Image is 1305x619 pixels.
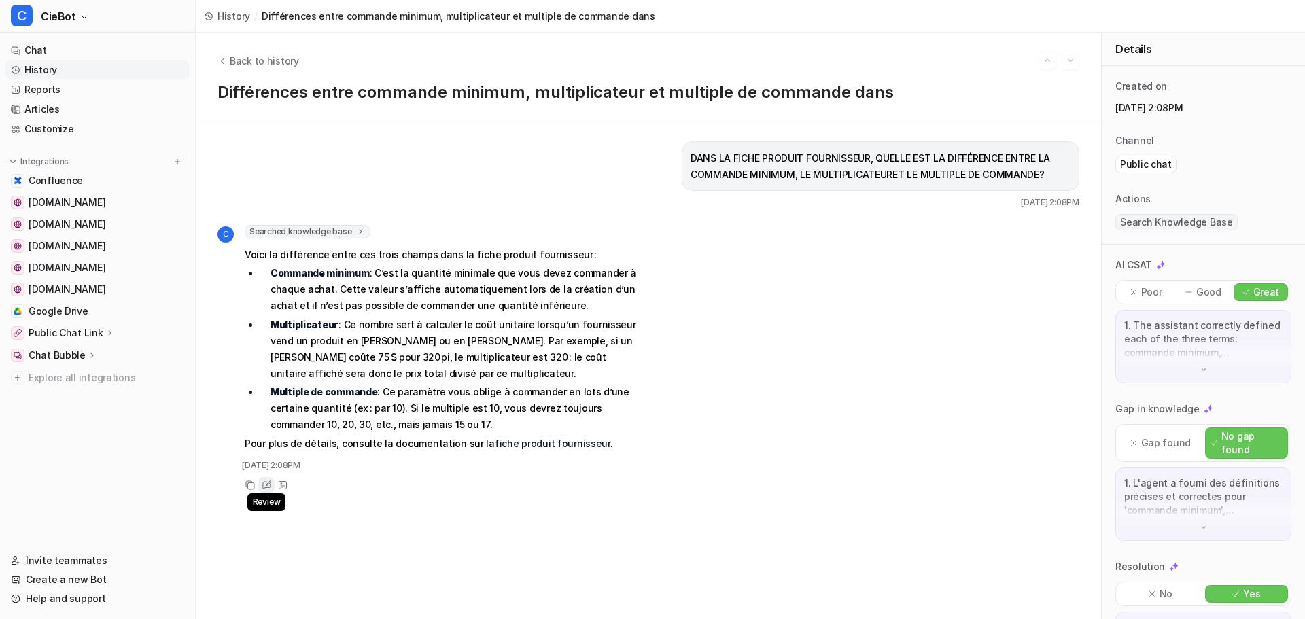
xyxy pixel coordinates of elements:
img: ciemetric.com [14,264,22,272]
img: software.ciemetric.com [14,285,22,294]
span: / [254,9,258,23]
strong: Commande minimum [271,267,370,279]
p: No gap found [1221,429,1282,457]
img: cieblink.com [14,220,22,228]
p: Gap found [1141,436,1191,450]
span: C [217,226,234,243]
a: app.cieblink.com[DOMAIN_NAME] [5,236,190,255]
p: Actions [1115,192,1151,206]
button: Go to previous session [1039,52,1056,69]
p: 1. L'agent a fourni des définitions précises et correctes pour 'commande minimum', 'multiplicateu... [1124,476,1283,517]
a: software.ciemetric.com[DOMAIN_NAME] [5,280,190,299]
span: [DOMAIN_NAME] [29,239,105,253]
p: No [1160,587,1172,601]
span: [DOMAIN_NAME] [29,217,105,231]
p: DANS LA FICHE PRODUIT FOURNISSEUR, QUELLE EST LA DIFFÉRENCE ENTRE LA COMMANDE MINIMUM, LE MULTIPL... [691,150,1071,183]
button: Go to next session [1062,52,1079,69]
p: AI CSAT [1115,258,1152,272]
p: : Ce paramètre vous oblige à commander en lots d’une certaine quantité (ex : par 10). Si le multi... [271,384,642,433]
span: Google Drive [29,304,88,318]
span: [DATE] 2:08PM [242,459,300,472]
p: Yes [1243,587,1260,601]
p: Chat Bubble [29,349,86,362]
a: cieblink.com[DOMAIN_NAME] [5,215,190,234]
p: [DATE] 2:08PM [1115,101,1291,115]
a: Customize [5,120,190,139]
button: Back to history [217,54,299,68]
a: Articles [5,100,190,119]
span: C [11,5,33,26]
span: Search Knowledge Base [1115,214,1238,230]
a: ConfluenceConfluence [5,171,190,190]
img: cienapps.com [14,198,22,207]
p: Great [1253,285,1280,299]
a: Invite teammates [5,551,190,570]
a: History [204,9,250,23]
p: Public Chat Link [29,326,103,340]
a: cienapps.com[DOMAIN_NAME] [5,193,190,212]
img: menu_add.svg [173,157,182,166]
img: Confluence [14,177,22,185]
img: Previous session [1043,54,1052,67]
a: fiche produit fournisseur [495,438,610,449]
span: [DOMAIN_NAME] [29,196,105,209]
a: Chat [5,41,190,60]
p: Poor [1141,285,1162,299]
p: Channel [1115,134,1154,147]
span: Différences entre commande minimum, multiplicateur et multiple de commande dans [262,9,655,23]
span: [DATE] 2:08PM [1021,196,1079,209]
img: down-arrow [1199,523,1208,532]
a: Reports [5,80,190,99]
p: Voici la différence entre ces trois champs dans la fiche produit fournisseur : [245,247,642,263]
p: : C’est la quantité minimale que vous devez commander à chaque achat. Cette valeur s’affiche auto... [271,265,642,314]
strong: Multiplicateur [271,319,338,330]
p: Integrations [20,156,69,167]
p: Gap in knowledge [1115,402,1200,416]
p: : Ce nombre sert à calculer le coût unitaire lorsqu’un fournisseur vend un produit en [PERSON_NAM... [271,317,642,382]
p: 1. The assistant correctly defined each of the three terms: commande minimum, multiplicateur, and... [1124,319,1283,359]
a: Create a new Bot [5,570,190,589]
div: Details [1102,33,1305,66]
p: Resolution [1115,560,1165,573]
span: [DOMAIN_NAME] [29,283,105,296]
span: History [217,9,250,23]
a: Google DriveGoogle Drive [5,302,190,321]
strong: Multiple de commande [271,386,377,397]
span: Searched knowledge base [245,225,370,238]
p: Good [1196,285,1221,299]
p: Created on [1115,79,1167,93]
span: Review [247,493,286,511]
img: Public Chat Link [14,329,22,337]
img: down-arrow [1199,365,1208,374]
span: [DOMAIN_NAME] [29,261,105,275]
a: Help and support [5,589,190,608]
span: Explore all integrations [29,367,184,389]
a: History [5,60,190,79]
a: Explore all integrations [5,368,190,387]
img: explore all integrations [11,371,24,385]
img: Next session [1066,54,1075,67]
img: expand menu [8,157,18,166]
p: Public chat [1120,158,1172,171]
img: app.cieblink.com [14,242,22,250]
span: Back to history [230,54,299,68]
span: CieBot [41,7,76,26]
p: Pour plus de détails, consulte la documentation sur la . [245,436,642,452]
h1: Différences entre commande minimum, multiplicateur et multiple de commande dans [217,83,1079,103]
img: Google Drive [14,307,22,315]
a: ciemetric.com[DOMAIN_NAME] [5,258,190,277]
span: Confluence [29,174,83,188]
button: Integrations [5,155,73,169]
img: Chat Bubble [14,351,22,359]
